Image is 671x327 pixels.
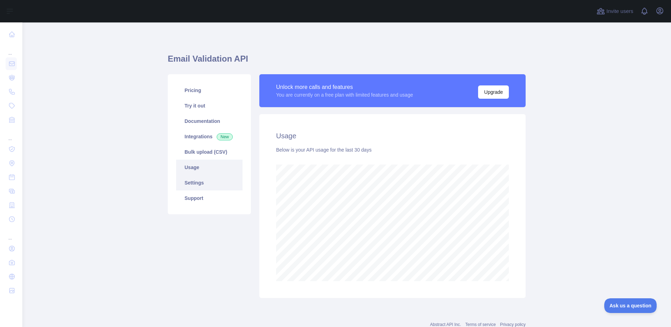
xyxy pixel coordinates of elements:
[606,7,633,15] span: Invite users
[176,190,243,206] a: Support
[276,131,509,141] h2: Usage
[430,322,461,327] a: Abstract API Inc.
[276,91,413,98] div: You are currently on a free plan with limited features and usage
[6,127,17,141] div: ...
[176,144,243,160] a: Bulk upload (CSV)
[217,133,233,140] span: New
[176,129,243,144] a: Integrations New
[478,85,509,99] button: Upgrade
[500,322,526,327] a: Privacy policy
[604,298,657,313] iframe: Toggle Customer Support
[276,83,413,91] div: Unlock more calls and features
[176,113,243,129] a: Documentation
[276,146,509,153] div: Below is your API usage for the last 30 days
[176,160,243,175] a: Usage
[595,6,635,17] button: Invite users
[168,53,526,70] h1: Email Validation API
[176,98,243,113] a: Try it out
[6,227,17,241] div: ...
[176,83,243,98] a: Pricing
[465,322,496,327] a: Terms of service
[176,175,243,190] a: Settings
[6,42,17,56] div: ...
